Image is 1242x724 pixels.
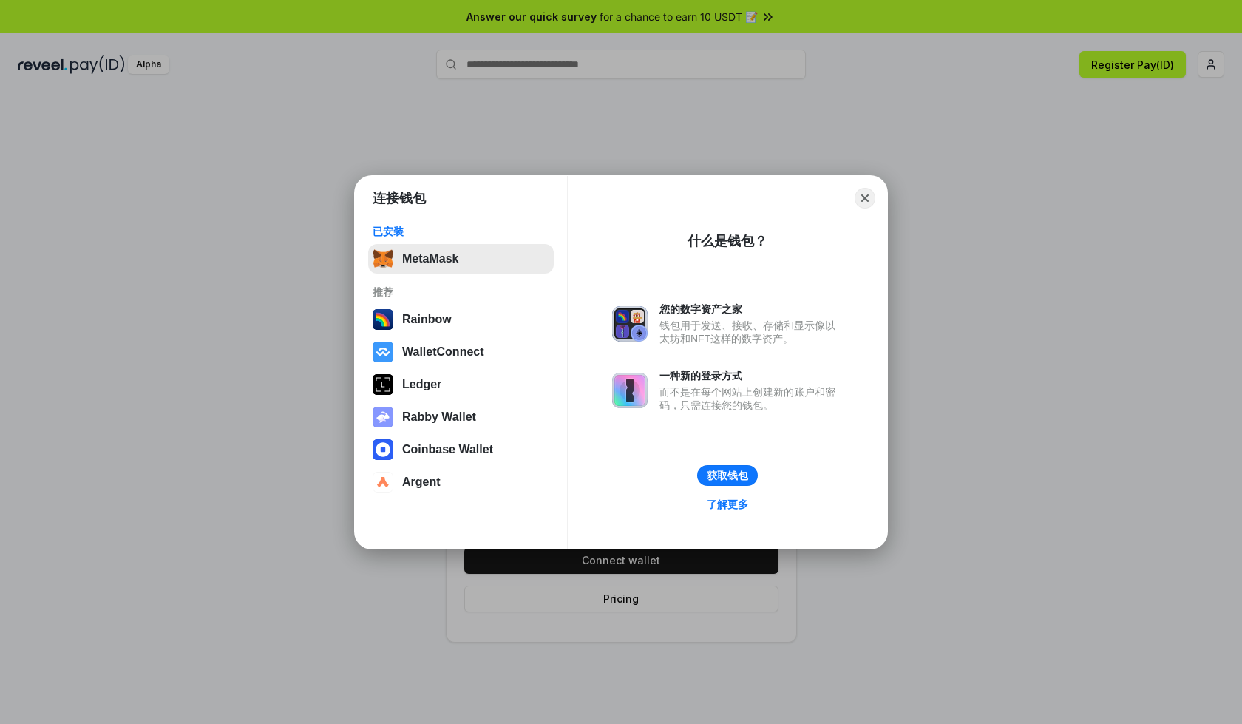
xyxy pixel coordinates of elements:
[659,319,843,345] div: 钱包用于发送、接收、存储和显示像以太坊和NFT这样的数字资产。
[688,232,767,250] div: 什么是钱包？
[373,189,426,207] h1: 连接钱包
[402,313,452,326] div: Rainbow
[707,498,748,511] div: 了解更多
[373,285,549,299] div: 推荐
[368,435,554,464] button: Coinbase Wallet
[373,439,393,460] img: svg+xml,%3Csvg%20width%3D%2228%22%20height%3D%2228%22%20viewBox%3D%220%200%2028%2028%22%20fill%3D...
[612,306,648,342] img: svg+xml,%3Csvg%20xmlns%3D%22http%3A%2F%2Fwww.w3.org%2F2000%2Fsvg%22%20fill%3D%22none%22%20viewBox...
[707,469,748,482] div: 获取钱包
[402,252,458,265] div: MetaMask
[368,305,554,334] button: Rainbow
[402,410,476,424] div: Rabby Wallet
[402,345,484,359] div: WalletConnect
[373,374,393,395] img: svg+xml,%3Csvg%20xmlns%3D%22http%3A%2F%2Fwww.w3.org%2F2000%2Fsvg%22%20width%3D%2228%22%20height%3...
[373,407,393,427] img: svg+xml,%3Csvg%20xmlns%3D%22http%3A%2F%2Fwww.w3.org%2F2000%2Fsvg%22%20fill%3D%22none%22%20viewBox...
[698,495,757,514] a: 了解更多
[659,385,843,412] div: 而不是在每个网站上创建新的账户和密码，只需连接您的钱包。
[855,188,875,209] button: Close
[697,465,758,486] button: 获取钱包
[373,472,393,493] img: svg+xml,%3Csvg%20width%3D%2228%22%20height%3D%2228%22%20viewBox%3D%220%200%2028%2028%22%20fill%3D...
[368,467,554,497] button: Argent
[368,244,554,274] button: MetaMask
[368,370,554,399] button: Ledger
[368,402,554,432] button: Rabby Wallet
[373,248,393,269] img: svg+xml,%3Csvg%20fill%3D%22none%22%20height%3D%2233%22%20viewBox%3D%220%200%2035%2033%22%20width%...
[402,443,493,456] div: Coinbase Wallet
[373,225,549,238] div: 已安装
[373,309,393,330] img: svg+xml,%3Csvg%20width%3D%22120%22%20height%3D%22120%22%20viewBox%3D%220%200%20120%20120%22%20fil...
[368,337,554,367] button: WalletConnect
[402,378,441,391] div: Ledger
[402,476,441,489] div: Argent
[373,342,393,362] img: svg+xml,%3Csvg%20width%3D%2228%22%20height%3D%2228%22%20viewBox%3D%220%200%2028%2028%22%20fill%3D...
[612,373,648,408] img: svg+xml,%3Csvg%20xmlns%3D%22http%3A%2F%2Fwww.w3.org%2F2000%2Fsvg%22%20fill%3D%22none%22%20viewBox...
[659,302,843,316] div: 您的数字资产之家
[659,369,843,382] div: 一种新的登录方式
